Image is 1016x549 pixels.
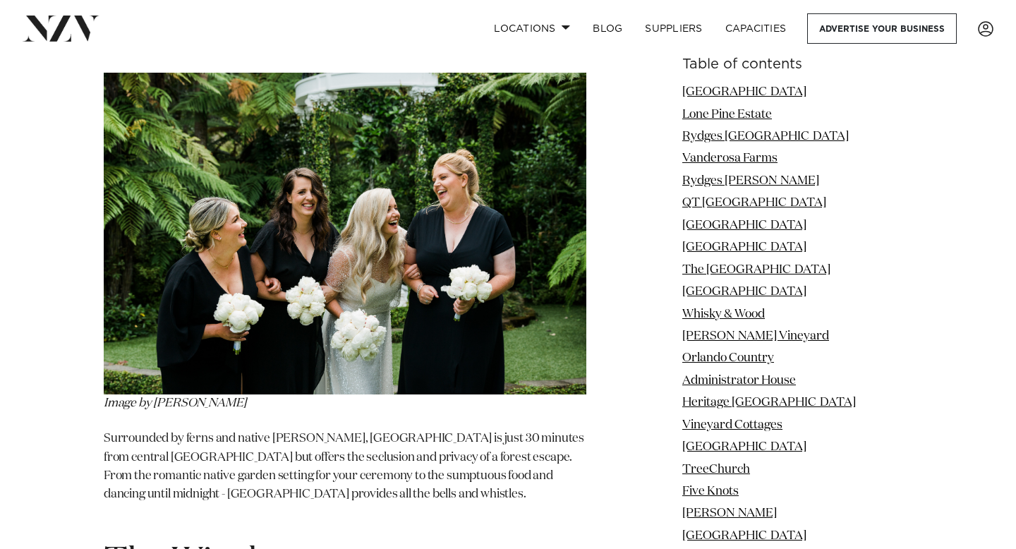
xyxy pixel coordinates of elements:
a: The [GEOGRAPHIC_DATA] [682,264,830,276]
a: Lone Pine Estate [682,108,772,120]
span: Image by [PERSON_NAME] [104,397,246,409]
a: Vanderosa Farms [682,152,778,164]
a: BLOG [581,13,634,44]
a: Whisky & Wood [682,308,765,320]
a: [GEOGRAPHIC_DATA] [682,219,806,231]
a: Advertise your business [807,13,957,44]
a: Administrator House [682,375,796,387]
a: Orlando Country [682,352,774,364]
a: [GEOGRAPHIC_DATA] [682,441,806,453]
a: QT [GEOGRAPHIC_DATA] [682,197,826,209]
a: [GEOGRAPHIC_DATA] [682,286,806,298]
a: Heritage [GEOGRAPHIC_DATA] [682,397,856,409]
a: [GEOGRAPHIC_DATA] [682,86,806,98]
a: [PERSON_NAME] Vineyard [682,330,829,342]
a: [PERSON_NAME] [682,507,777,519]
p: Surrounded by ferns and native [PERSON_NAME], [GEOGRAPHIC_DATA] is just 30 minutes from central [... [104,430,586,523]
a: Locations [483,13,581,44]
a: SUPPLIERS [634,13,713,44]
a: TreeChurch [682,463,750,475]
a: Rydges [PERSON_NAME] [682,175,819,187]
a: Rydges [GEOGRAPHIC_DATA] [682,131,849,143]
a: Five Knots [682,485,739,497]
h6: Table of contents [682,57,912,72]
img: nzv-logo.png [23,16,99,41]
a: [GEOGRAPHIC_DATA] [682,241,806,253]
a: Capacities [714,13,798,44]
a: Vineyard Cottages [682,419,782,431]
a: [GEOGRAPHIC_DATA] [682,530,806,542]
